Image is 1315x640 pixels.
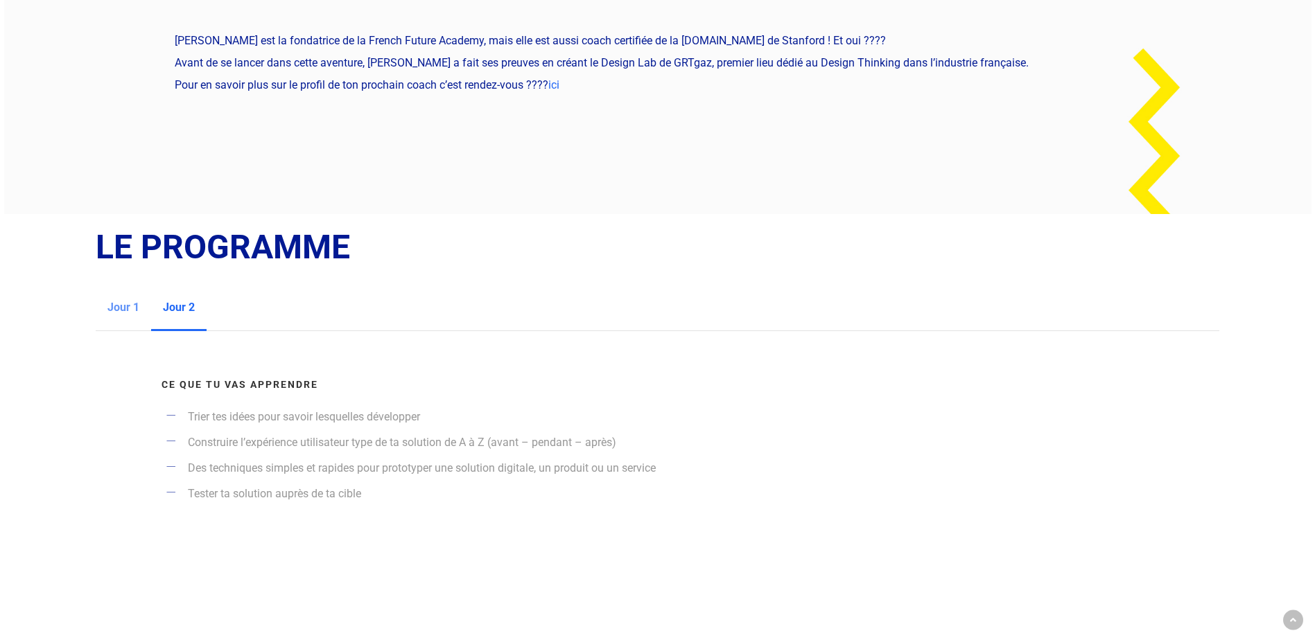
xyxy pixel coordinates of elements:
h2: LE PROGRAMME [96,227,1219,267]
span: Trier tes idées pour savoir lesquelles développer [188,410,420,423]
h5: Ce que tu vas apprendre [162,376,1219,393]
span: Tester ta solution auprès de ta cible [188,487,361,500]
span: Construire l’expérience utilisateur type de ta solution de A à Z (avant – pendant – après) [188,436,616,449]
a: Jour 2 [151,284,207,331]
a: Jour 1 [96,284,151,331]
a: ici [548,78,559,91]
span: Jour 1 [107,301,139,314]
span: Des techniques simples et rapides pour prototyper une solution digitale, un produit ou un service [188,461,656,474]
span: Jour 2 [163,301,195,314]
p: [PERSON_NAME] est la fondatrice de la French Future Academy, mais elle est aussi coach certifiée ... [175,30,1140,96]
